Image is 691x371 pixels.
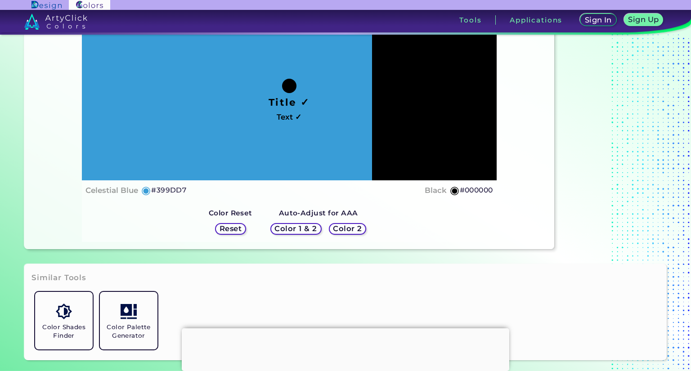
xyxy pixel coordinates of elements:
[85,184,138,197] h4: Celestial Blue
[582,14,615,26] a: Sign In
[56,304,72,319] img: icon_color_shades.svg
[269,95,310,109] h1: Title ✓
[277,111,301,124] h4: Text ✓
[450,185,460,196] h5: ◉
[334,225,360,232] h5: Color 2
[39,323,89,340] h5: Color Shades Finder
[629,16,657,23] h5: Sign Up
[586,17,610,23] h5: Sign In
[24,13,88,30] img: logo_artyclick_colors_white.svg
[209,209,252,217] strong: Color Reset
[31,288,96,353] a: Color Shades Finder
[510,17,562,23] h3: Applications
[279,209,358,217] strong: Auto-Adjust for AAA
[141,185,151,196] h5: ◉
[121,304,136,319] img: icon_col_pal_col.svg
[151,184,186,196] h5: #399DD7
[459,17,481,23] h3: Tools
[626,14,661,26] a: Sign Up
[31,1,62,9] img: ArtyClick Design logo
[182,328,509,369] iframe: Advertisement
[220,225,241,232] h5: Reset
[425,184,447,197] h4: Black
[277,225,315,232] h5: Color 1 & 2
[96,288,161,353] a: Color Palette Generator
[460,184,493,196] h5: #000000
[103,323,154,340] h5: Color Palette Generator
